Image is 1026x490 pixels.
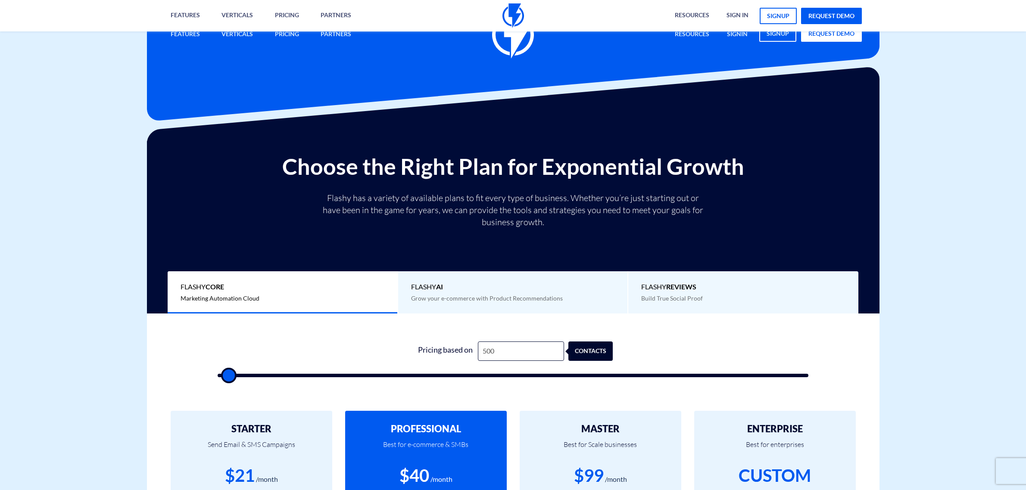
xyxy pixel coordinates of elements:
[801,25,862,42] a: request demo
[225,463,255,488] div: $21
[641,295,703,302] span: Build True Social Proof
[206,282,224,291] b: Core
[533,424,668,434] h2: MASTER
[358,424,494,434] h2: PROFESSIONAL
[181,295,259,302] span: Marketing Automation Cloud
[153,154,873,179] h2: Choose the Right Plan for Exponential Growth
[215,25,259,44] a: Verticals
[577,341,621,361] div: contacts
[436,282,443,291] b: AI
[399,463,429,488] div: $40
[533,434,668,463] p: Best for Scale businesses
[707,434,843,463] p: Best for enterprises
[319,192,707,228] p: Flashy has a variety of available plans to fit every type of business. Whether you’re just starti...
[707,424,843,434] h2: ENTERPRISE
[759,25,796,42] a: signup
[720,25,754,44] a: signin
[268,25,306,44] a: Pricing
[668,25,716,44] a: Resources
[314,25,358,44] a: Partners
[801,8,862,24] a: request demo
[164,25,206,44] a: Features
[666,282,696,291] b: REVIEWS
[184,424,319,434] h2: STARTER
[739,463,811,488] div: CUSTOM
[181,282,384,292] span: Flashy
[574,463,604,488] div: $99
[411,282,615,292] span: Flashy
[430,474,452,484] div: /month
[605,474,627,484] div: /month
[413,341,478,361] div: Pricing based on
[641,282,845,292] span: Flashy
[760,8,797,24] a: signup
[358,434,494,463] p: Best for e-commerce & SMBs
[256,474,278,484] div: /month
[184,434,319,463] p: Send Email & SMS Campaigns
[411,295,563,302] span: Grow your e-commerce with Product Recommendations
